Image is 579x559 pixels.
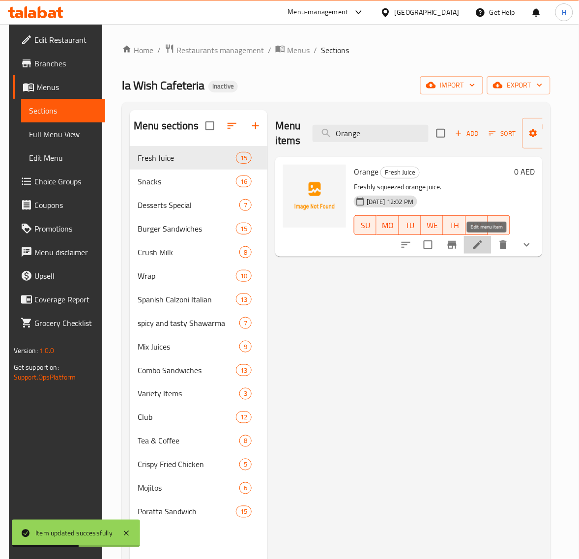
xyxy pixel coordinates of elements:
div: Mojitos [138,482,239,494]
div: items [236,294,252,305]
button: import [420,76,483,94]
button: FR [466,215,488,235]
span: Sort items [483,126,522,141]
div: items [236,364,252,376]
a: Menus [275,44,310,57]
div: Fresh Juice15 [130,146,267,170]
input: search [313,125,429,142]
button: Add [451,126,483,141]
span: la Wish Cafeteria [122,74,204,96]
div: Spanish Calzoni Italian13 [130,288,267,311]
span: Full Menu View [29,128,98,140]
svg: Show Choices [521,239,533,251]
span: Club [138,412,236,423]
div: Combo Sandwiches13 [130,358,267,382]
span: Select all sections [200,116,220,136]
div: Wrap10 [130,264,267,288]
span: Grocery Checklist [34,317,98,329]
a: Branches [13,52,106,75]
div: Desserts Special7 [130,193,267,217]
div: items [236,412,252,423]
a: Full Menu View [21,122,106,146]
a: Sections [21,99,106,122]
div: items [236,223,252,235]
span: Sort sections [220,114,244,138]
a: Support.OpsPlatform [14,371,76,383]
span: 10 [236,271,251,281]
div: [GEOGRAPHIC_DATA] [395,7,460,18]
h6: 0 AED [514,165,535,178]
span: Sections [321,44,349,56]
a: Grocery Checklist [13,311,106,335]
span: Mix Juices [138,341,239,353]
div: Crush Milk8 [130,240,267,264]
li: / [268,44,271,56]
div: Burger Sandwiches15 [130,217,267,240]
li: / [314,44,317,56]
span: 13 [236,295,251,304]
span: MO [380,218,395,233]
span: Menu disclaimer [34,246,98,258]
span: SU [358,218,373,233]
span: Upsell [34,270,98,282]
div: Combo Sandwiches [138,364,236,376]
span: Desserts Special [138,199,239,211]
div: Club12 [130,406,267,429]
span: Edit Menu [29,152,98,164]
span: Select section [431,123,451,144]
button: MO [376,215,399,235]
span: Burger Sandwiches [138,223,236,235]
span: Fresh Juice [138,152,236,164]
li: / [157,44,161,56]
span: Crush Milk [138,246,239,258]
span: 16 [236,177,251,186]
div: spicy and tasty Shawarma [138,317,239,329]
div: items [239,317,252,329]
span: Restaurants management [176,44,264,56]
span: 3 [240,389,251,399]
span: Coverage Report [34,294,98,305]
span: import [428,79,475,91]
button: export [487,76,550,94]
span: Wrap [138,270,236,282]
span: 7 [240,319,251,328]
span: Fresh Juice [381,167,419,178]
span: Poratta Sandwich [138,506,236,518]
button: show more [515,233,539,257]
span: Snacks [138,176,236,187]
div: items [239,341,252,353]
div: items [236,506,252,518]
span: 8 [240,248,251,257]
a: Menu disclaimer [13,240,106,264]
span: Spanish Calzoni Italian [138,294,236,305]
div: Poratta Sandwich15 [130,500,267,524]
span: Crispy Fried Chicken [138,459,239,471]
span: Tea & Coffee [138,435,239,447]
div: items [239,199,252,211]
a: Choice Groups [13,170,106,193]
a: Edit Menu [21,146,106,170]
button: TH [443,215,465,235]
button: sort-choices [394,233,418,257]
span: H [562,7,566,18]
span: 15 [236,507,251,517]
a: Coverage Report [13,288,106,311]
a: Restaurants management [165,44,264,57]
a: Home [122,44,153,56]
div: Inactive [208,81,238,92]
div: Variety Items3 [130,382,267,406]
span: 12 [236,413,251,422]
button: TU [399,215,421,235]
span: [DATE] 12:02 PM [363,197,417,206]
div: items [239,459,252,471]
button: Branch-specific-item [440,233,464,257]
span: Variety Items [138,388,239,400]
